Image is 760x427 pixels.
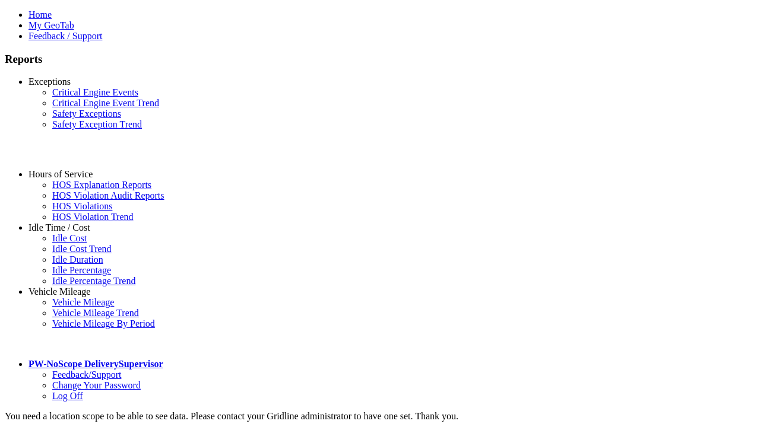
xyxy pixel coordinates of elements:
[5,411,755,422] div: You need a location scope to be able to see data. Please contact your Gridline administrator to h...
[28,222,90,232] a: Idle Time / Cost
[28,286,90,297] a: Vehicle Mileage
[28,77,71,87] a: Exceptions
[52,254,103,265] a: Idle Duration
[52,98,159,108] a: Critical Engine Event Trend
[52,318,155,329] a: Vehicle Mileage By Period
[52,244,112,254] a: Idle Cost Trend
[52,265,111,275] a: Idle Percentage
[52,87,138,97] a: Critical Engine Events
[52,201,112,211] a: HOS Violations
[52,297,114,307] a: Vehicle Mileage
[52,119,142,129] a: Safety Exception Trend
[28,359,163,369] a: PW-NoScope DeliverySupervisor
[52,308,139,318] a: Vehicle Mileage Trend
[52,276,135,286] a: Idle Percentage Trend
[52,391,83,401] a: Log Off
[28,20,74,30] a: My GeoTab
[28,169,93,179] a: Hours of Service
[52,190,164,200] a: HOS Violation Audit Reports
[28,9,52,20] a: Home
[52,233,87,243] a: Idle Cost
[28,31,102,41] a: Feedback / Support
[5,53,755,66] h3: Reports
[52,369,121,380] a: Feedback/Support
[52,212,134,222] a: HOS Violation Trend
[52,180,151,190] a: HOS Explanation Reports
[52,109,121,119] a: Safety Exceptions
[52,380,141,390] a: Change Your Password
